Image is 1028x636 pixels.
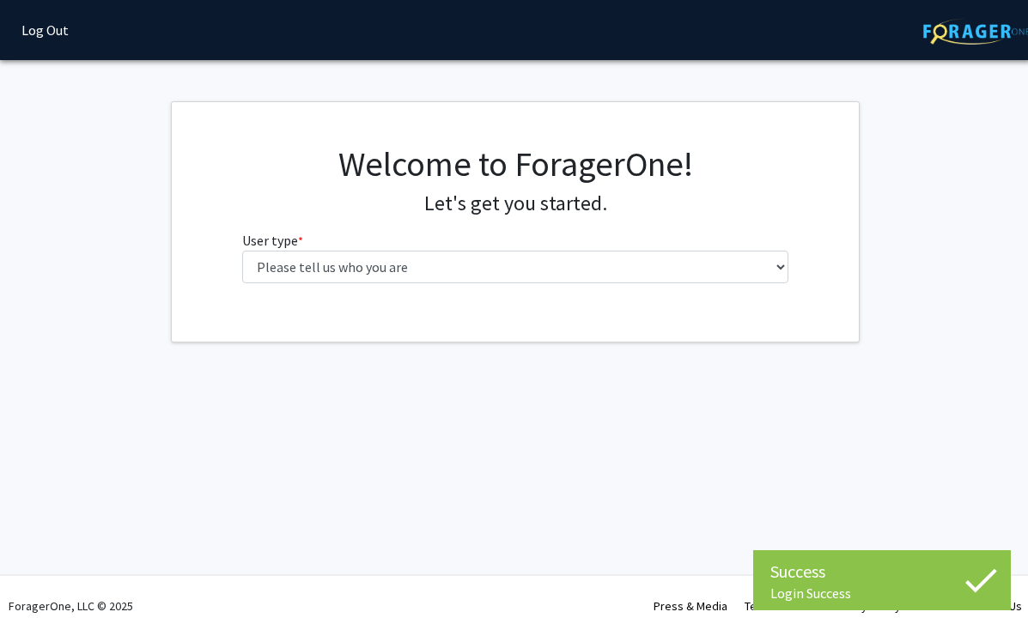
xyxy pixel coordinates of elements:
[654,598,727,614] a: Press & Media
[242,230,303,251] label: User type
[242,191,789,216] h4: Let's get you started.
[770,559,994,585] div: Success
[9,576,133,636] div: ForagerOne, LLC © 2025
[242,143,789,185] h1: Welcome to ForagerOne!
[745,598,812,614] a: Terms of Use
[770,585,994,602] div: Login Success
